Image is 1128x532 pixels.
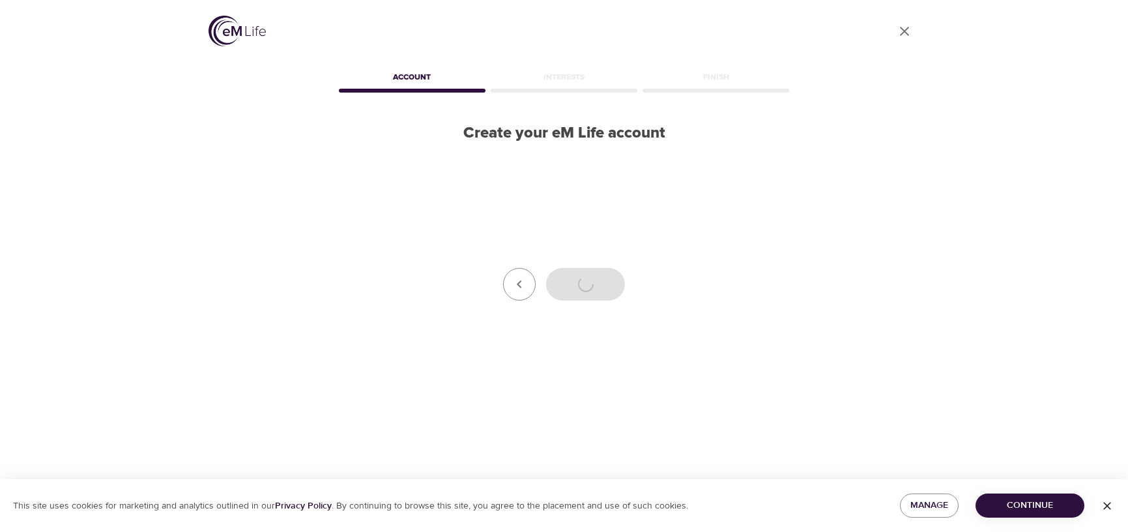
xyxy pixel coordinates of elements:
[976,494,1084,518] button: Continue
[889,16,920,47] a: close
[209,16,266,46] img: logo
[275,500,332,512] a: Privacy Policy
[900,494,959,518] button: Manage
[910,497,948,514] span: Manage
[986,497,1074,514] span: Continue
[336,124,792,143] h2: Create your eM Life account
